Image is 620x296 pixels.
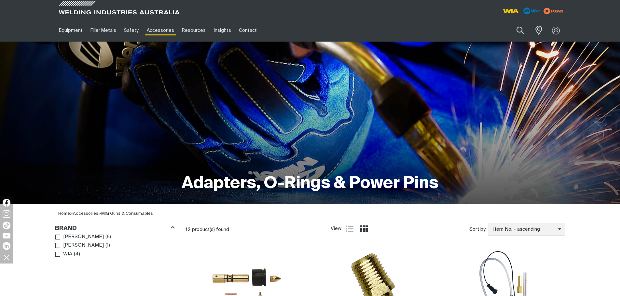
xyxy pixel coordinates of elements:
span: ( 6 ) [105,233,111,241]
a: WIA [55,250,73,259]
a: MIG Guns & Consumables [101,212,153,216]
div: 12 [186,226,331,233]
img: YouTube [3,233,10,238]
span: > [73,212,101,216]
img: Facebook [3,199,10,207]
span: product(s) found [192,227,229,232]
a: Equipment [55,19,87,42]
span: Sort by: [469,226,487,233]
span: > [70,212,73,216]
a: Contact [235,19,261,42]
a: Filler Metals [87,19,120,42]
img: hide socials [1,252,12,263]
span: ( 1 ) [105,242,110,249]
a: Insights [210,19,235,42]
span: WIA [63,251,72,258]
img: TikTok [3,222,10,229]
span: Item No. - ascending [488,226,558,233]
a: [PERSON_NAME] [55,233,104,241]
aside: Filters [55,221,175,259]
span: [PERSON_NAME] [63,233,104,241]
nav: Main [55,19,438,42]
a: List view [346,225,353,233]
img: miller [542,6,565,16]
ul: Brand [55,233,174,259]
span: ( 4 ) [74,251,80,258]
section: Product list controls [186,221,565,238]
h3: Brand [55,225,77,232]
a: Safety [120,19,143,42]
a: Resources [178,19,210,42]
input: Product name or item number... [501,23,531,38]
a: Home [58,212,70,216]
img: Instagram [3,210,10,218]
span: View: [331,225,342,233]
a: Accessories [143,19,178,42]
h1: Adapters, O-Rings & Power Pins [182,173,438,194]
a: Accessories [73,212,98,216]
button: Search products [509,23,531,38]
span: [PERSON_NAME] [63,242,104,249]
div: Brand [55,224,175,232]
a: [PERSON_NAME] [55,241,104,250]
img: LinkedIn [3,242,10,250]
